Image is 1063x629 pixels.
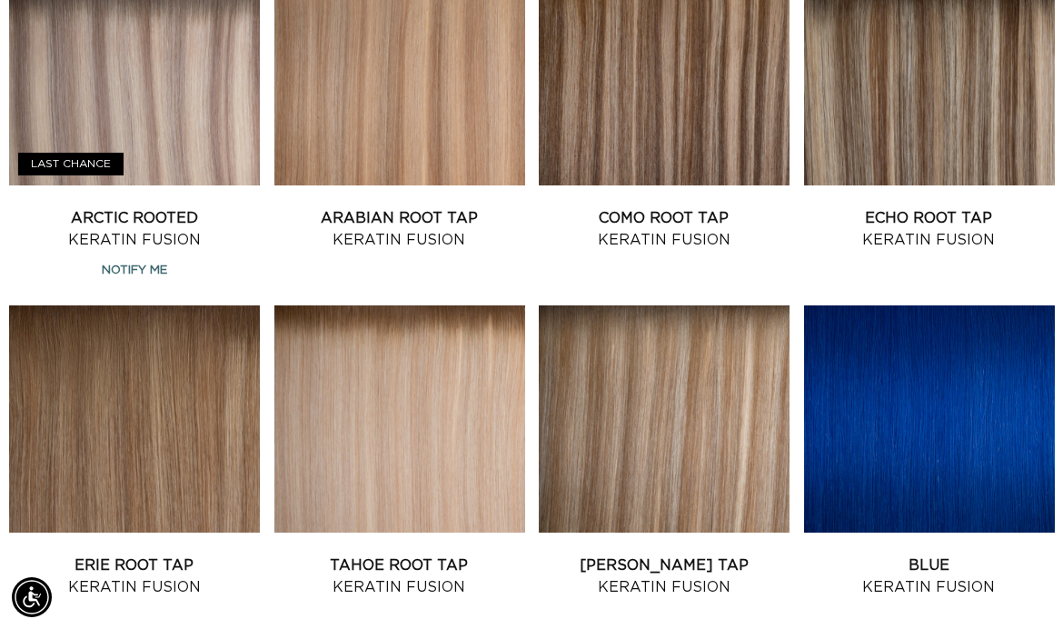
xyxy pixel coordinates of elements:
a: Echo Root Tap Keratin Fusion [804,207,1055,251]
div: Accessibility Menu [12,577,52,617]
iframe: Chat Widget [972,542,1063,629]
a: Erie Root Tap Keratin Fusion [9,554,260,598]
a: Tahoe Root Tap Keratin Fusion [274,554,525,598]
a: Arabian Root Tap Keratin Fusion [274,207,525,251]
a: Arctic Rooted Keratin Fusion [9,207,260,251]
a: Blue Keratin Fusion [804,554,1055,598]
a: Como Root Tap Keratin Fusion [539,207,790,251]
a: [PERSON_NAME] Tap Keratin Fusion [539,554,790,598]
